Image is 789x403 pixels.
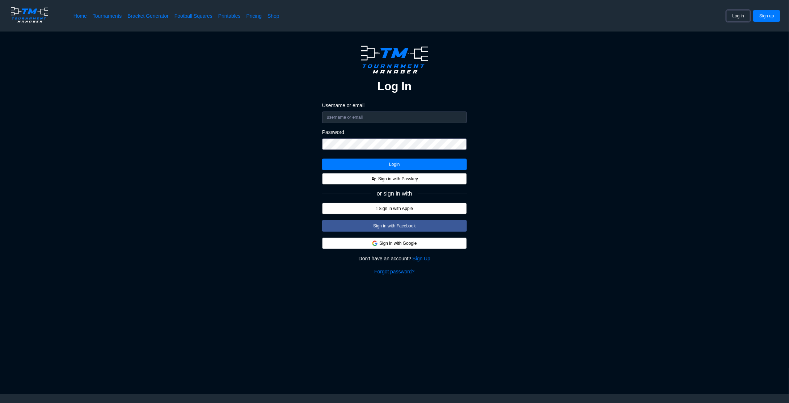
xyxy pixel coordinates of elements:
a: Printables [218,12,241,20]
a: Pricing [246,12,262,20]
button: Login [322,159,467,170]
button: Sign in with Google [322,238,467,249]
button: Sign in with Facebook [322,220,467,232]
img: FIDO_Passkey_mark_A_black.dc59a8f8c48711c442e90af6bb0a51e0.svg [371,176,377,182]
img: logo.ffa97a18e3bf2c7d.png [357,43,432,76]
a: Tournaments [93,12,122,20]
a: Home [73,12,87,20]
button: Sign up [753,10,780,22]
span: or sign in with [377,190,412,197]
a: Shop [267,12,279,20]
button: Sign in with Passkey [322,173,467,185]
a: Forgot password? [374,268,414,275]
a: Bracket Generator [127,12,169,20]
span: Don't have an account? [359,255,412,262]
img: logo.ffa97a18e3bf2c7d.png [9,6,50,24]
label: Password [322,129,467,135]
button:  Sign in with Apple [322,203,467,214]
button: Log in [726,10,751,22]
img: google.d7f092af888a54de79ed9c9303d689d7.svg [372,240,378,246]
input: username or email [322,112,467,123]
a: Football Squares [174,12,212,20]
a: Sign Up [413,255,430,262]
label: Username or email [322,102,467,109]
h2: Log In [377,79,412,93]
